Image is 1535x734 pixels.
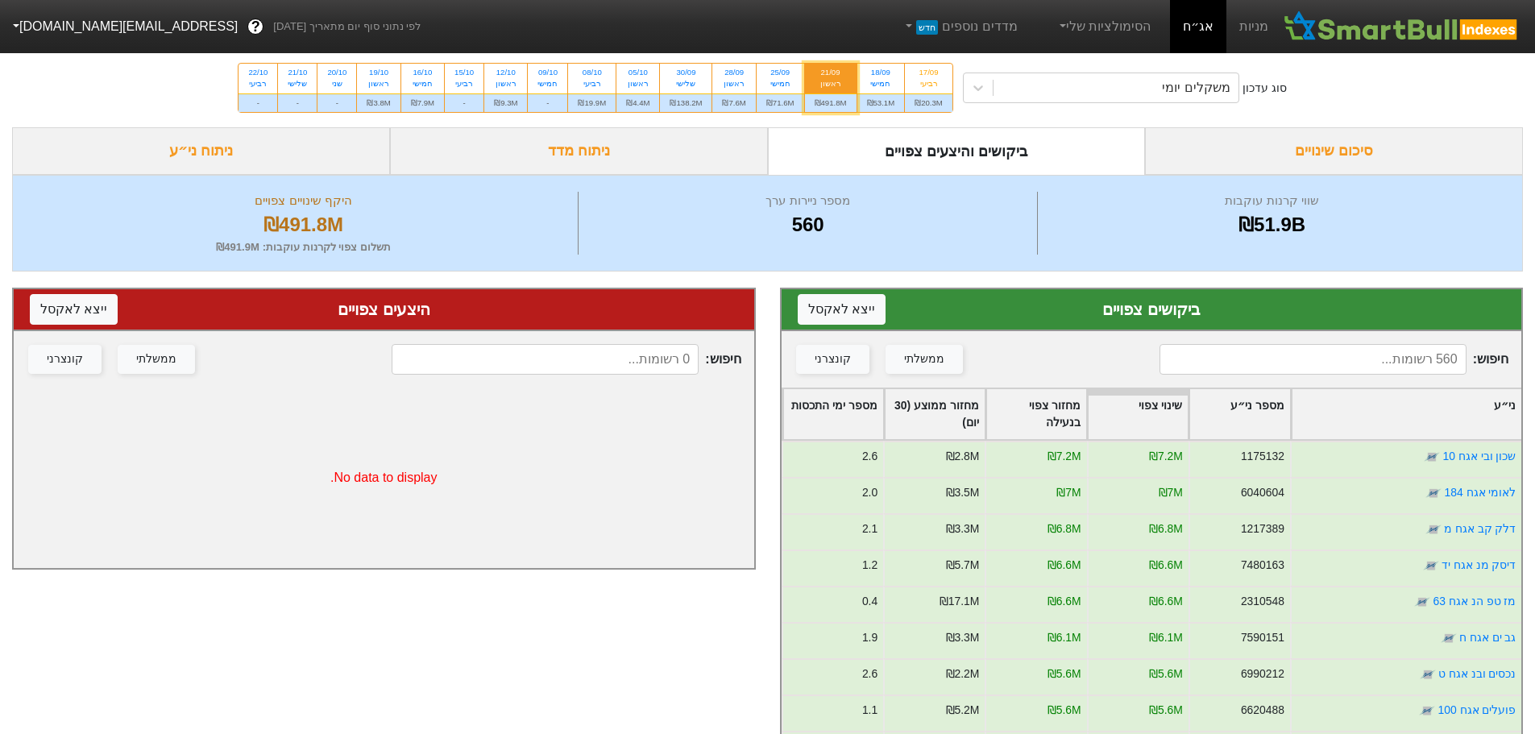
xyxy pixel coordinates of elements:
div: ₪7.2M [1148,448,1182,465]
div: קונצרני [815,350,851,368]
div: סוג עדכון [1243,80,1287,97]
button: ייצא לאקסל [798,294,886,325]
div: ₪491.8M [805,93,857,112]
div: היצעים צפויים [30,297,738,321]
div: שלישי [288,78,307,89]
div: מספר ניירות ערך [583,192,1033,210]
a: מז טפ הנ אגח 63 [1433,595,1516,608]
div: 7590151 [1240,629,1284,646]
a: פועלים אגח 100 [1438,703,1516,716]
div: 28/09 [722,67,745,78]
div: רביעי [578,78,606,89]
div: ניתוח מדד [390,127,768,175]
button: ממשלתי [118,345,195,374]
div: שני [327,78,346,89]
div: 21/10 [288,67,307,78]
div: שווי קרנות עוקבות [1042,192,1502,210]
div: תשלום צפוי לקרנות עוקבות : ₪491.9M [33,239,574,255]
a: מדדים נוספיםחדש [896,10,1024,43]
div: 2.6 [861,448,877,465]
div: ₪6.8M [1047,520,1081,537]
div: ביקושים צפויים [798,297,1506,321]
div: 22/10 [248,67,268,78]
div: ₪6.8M [1148,520,1182,537]
div: Toggle SortBy [1189,389,1289,439]
div: 560 [583,210,1033,239]
img: tase link [1414,594,1430,610]
div: ₪7M [1056,484,1081,501]
div: חמישי [411,78,434,89]
div: 15/10 [454,67,474,78]
a: דיסק מנ אגח יד [1441,558,1516,571]
div: ₪17.1M [939,593,979,610]
div: ₪6.1M [1148,629,1182,646]
img: tase link [1440,630,1456,646]
div: ₪3.3M [945,520,979,537]
div: ₪9.3M [484,93,527,112]
div: חמישי [766,78,794,89]
div: 09/10 [537,67,558,78]
div: משקלים יומי [1162,78,1230,97]
div: ₪7.9M [401,93,444,112]
div: ₪5.7M [945,557,979,574]
a: דלק קב אגח מ [1443,522,1516,535]
div: היקף שינויים צפויים [33,192,574,210]
div: 12/10 [494,67,517,78]
div: ראשון [626,78,649,89]
div: 2.6 [861,666,877,682]
a: שכון ובי אגח 10 [1442,450,1516,462]
div: 2.0 [861,484,877,501]
div: 20/10 [327,67,346,78]
span: חדש [916,20,938,35]
div: 1.2 [861,557,877,574]
a: גב ים אגח ח [1458,631,1516,644]
input: 0 רשומות... [392,344,699,375]
div: Toggle SortBy [1292,389,1521,439]
div: 2310548 [1240,593,1284,610]
div: - [528,93,567,112]
div: קונצרני [47,350,83,368]
div: 1175132 [1240,448,1284,465]
img: tase link [1425,485,1442,501]
div: Toggle SortBy [1088,389,1188,439]
div: ראשון [815,78,847,89]
div: ראשון [494,78,517,89]
div: ₪7.2M [1047,448,1081,465]
img: tase link [1419,666,1435,682]
div: 6620488 [1240,702,1284,719]
div: ממשלתי [136,350,176,368]
div: 25/09 [766,67,794,78]
div: ₪6.1M [1047,629,1081,646]
button: ממשלתי [886,345,963,374]
div: ₪3.5M [945,484,979,501]
button: ייצא לאקסל [30,294,118,325]
div: 1.9 [861,629,877,646]
div: רביעי [915,78,943,89]
div: ₪3.8M [357,93,400,112]
div: ₪6.6M [1148,557,1182,574]
div: ₪5.6M [1047,666,1081,682]
div: 08/10 [578,67,606,78]
span: ? [251,16,260,38]
div: ₪4.4M [616,93,659,112]
div: ₪6.6M [1047,557,1081,574]
div: - [239,93,277,112]
div: ₪19.9M [568,93,616,112]
div: - [445,93,483,112]
div: ₪2.8M [945,448,979,465]
div: 05/10 [626,67,649,78]
div: 2.1 [861,520,877,537]
div: ₪7M [1158,484,1182,501]
div: Toggle SortBy [986,389,1086,439]
div: 16/10 [411,67,434,78]
div: רביעי [248,78,268,89]
div: ₪20.3M [905,93,952,112]
div: ₪491.8M [33,210,574,239]
div: Toggle SortBy [885,389,985,439]
div: ₪5.2M [945,702,979,719]
div: ₪2.2M [945,666,979,682]
div: חמישי [867,78,895,89]
div: ₪53.1M [857,93,905,112]
div: ₪7.6M [712,93,755,112]
img: tase link [1424,449,1440,465]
